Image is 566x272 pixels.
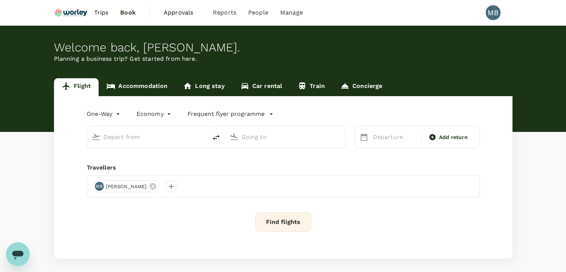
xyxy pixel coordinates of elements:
input: Depart from [103,131,192,143]
span: Book [120,8,136,17]
span: Trips [94,8,108,17]
img: Ranhill Worley Sdn Bhd [54,4,88,21]
button: Frequent flyer programme [188,110,274,118]
a: Flight [54,78,99,96]
div: MB [486,5,501,20]
span: Manage [280,8,303,17]
span: Reports [213,8,236,17]
a: Concierge [333,78,390,96]
button: Open [340,136,342,137]
button: Find flights [255,212,311,232]
span: Approvals [164,8,201,17]
span: [PERSON_NAME] [102,183,151,190]
p: Planning a business trip? Get started from here. [54,54,512,63]
p: Departure [373,133,417,142]
div: Welcome back , [PERSON_NAME] . [54,41,512,54]
a: Car rental [233,78,290,96]
span: People [248,8,268,17]
div: MB [95,182,104,191]
button: Open [202,136,204,137]
a: Long stay [175,78,232,96]
div: Economy [137,108,173,120]
a: Accommodation [99,78,175,96]
div: One-Way [87,108,122,120]
div: Travellers [87,163,480,172]
a: Train [290,78,333,96]
button: delete [207,129,225,146]
p: Frequent flyer programme [188,110,265,118]
input: Going to [242,131,330,143]
span: Add return [439,133,468,141]
div: MB[PERSON_NAME] [93,180,160,192]
iframe: Button to launch messaging window [6,242,30,266]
